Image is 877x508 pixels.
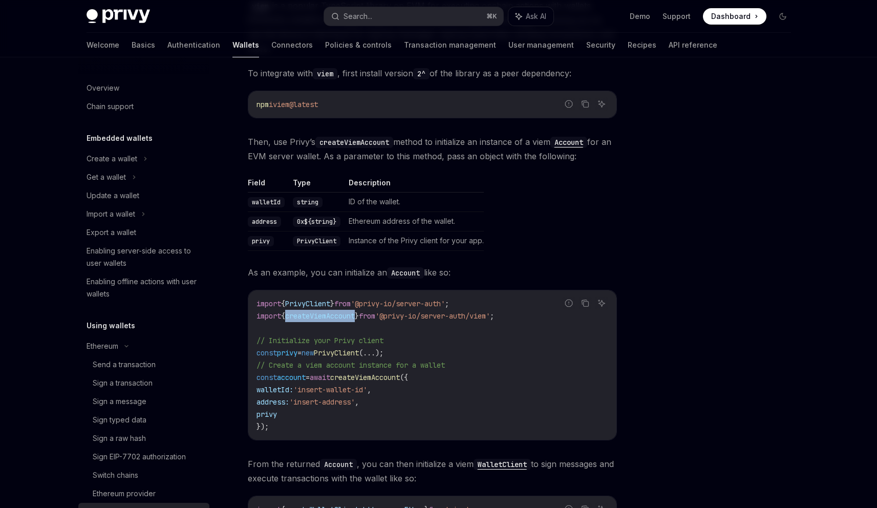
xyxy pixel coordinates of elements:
a: Sign EIP-7702 authorization [78,448,209,466]
span: , [355,397,359,407]
div: Sign EIP-7702 authorization [93,451,186,463]
div: Export a wallet [87,226,136,239]
span: await [310,373,330,382]
h5: Embedded wallets [87,132,153,144]
span: from [334,299,351,308]
span: createViemAccount [285,311,355,321]
div: Sign a transaction [93,377,153,389]
span: const [256,373,277,382]
button: Report incorrect code [562,97,575,111]
code: createViemAccount [315,137,393,148]
span: As an example, you can initialize an like so: [248,265,617,280]
span: = [297,348,302,357]
span: } [330,299,334,308]
a: Sign a message [78,392,209,411]
div: Enabling server-side access to user wallets [87,245,203,269]
div: Enabling offline actions with user wallets [87,276,203,300]
button: Ask AI [595,97,608,111]
th: Description [345,178,484,193]
span: 'insert-address' [289,397,355,407]
span: , [367,385,371,394]
span: // Initialize your Privy client [256,336,383,345]
a: Ethereum provider [78,484,209,503]
code: PrivyClient [293,236,340,246]
button: Search...⌘K [324,7,503,26]
span: Then, use Privy’s method to initialize an instance of a viem for an EVM server wallet. As a param... [248,135,617,163]
code: Account [320,459,357,470]
span: Ask AI [526,11,546,22]
code: string [293,197,323,207]
span: ( [359,348,363,357]
span: 'insert-wallet-id' [293,385,367,394]
a: Recipes [628,33,656,57]
div: Ethereum provider [93,488,156,500]
td: Ethereum address of the wallet. [345,212,484,231]
a: Enabling server-side access to user wallets [78,242,209,272]
code: privy [248,236,274,246]
span: const [256,348,277,357]
button: Copy the contents from the code block [579,97,592,111]
a: Welcome [87,33,119,57]
div: Switch chains [93,469,138,481]
a: Update a wallet [78,186,209,205]
code: 0x${string} [293,217,340,227]
a: Enabling offline actions with user wallets [78,272,209,303]
h5: Using wallets [87,320,135,332]
code: Account [387,267,424,279]
span: from [359,311,375,321]
button: Toggle dark mode [775,8,791,25]
span: { [281,299,285,308]
a: Export a wallet [78,223,209,242]
span: privy [277,348,297,357]
code: viem [313,68,337,79]
span: { [281,311,285,321]
span: ... [363,348,375,357]
a: Transaction management [404,33,496,57]
a: Dashboard [703,8,766,25]
img: dark logo [87,9,150,24]
a: Send a transaction [78,355,209,374]
div: Import a wallet [87,208,135,220]
code: walletId [248,197,285,207]
a: Account [550,137,587,147]
a: User management [508,33,574,57]
span: ({ [400,373,408,382]
div: Get a wallet [87,171,126,183]
a: WalletClient [474,459,531,469]
span: privy [256,410,277,419]
div: Update a wallet [87,189,139,202]
span: } [355,311,359,321]
span: ; [490,311,494,321]
span: Dashboard [711,11,751,22]
span: import [256,299,281,308]
span: address: [256,397,289,407]
code: 2^ [413,68,430,79]
button: Report incorrect code [562,297,575,310]
td: Instance of the Privy client for your app. [345,231,484,251]
span: '@privy-io/server-auth' [351,299,445,308]
span: viem@latest [273,100,318,109]
a: Sign a raw hash [78,429,209,448]
a: Support [662,11,691,22]
code: address [248,217,281,227]
a: Security [586,33,615,57]
code: WalletClient [474,459,531,470]
span: i [269,100,273,109]
div: Ethereum [87,340,118,352]
th: Type [289,178,345,193]
div: Sign a message [93,395,146,408]
a: Authentication [167,33,220,57]
span: // Create a viem account instance for a wallet [256,361,445,370]
span: PrivyClient [285,299,330,308]
span: walletId: [256,385,293,394]
a: Connectors [271,33,313,57]
a: Chain support [78,97,209,116]
span: npm [256,100,269,109]
div: Send a transaction [93,358,156,371]
span: account [277,373,306,382]
span: ); [375,348,383,357]
code: Account [550,137,587,148]
a: Switch chains [78,466,209,484]
span: import [256,311,281,321]
button: Copy the contents from the code block [579,297,592,310]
